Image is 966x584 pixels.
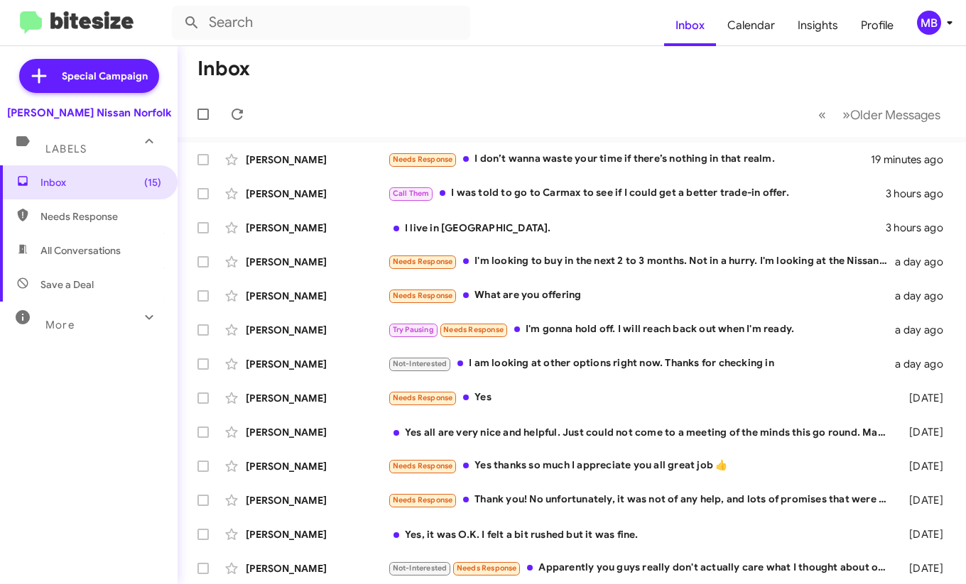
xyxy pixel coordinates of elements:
[393,393,453,402] span: Needs Response
[246,289,388,303] div: [PERSON_NAME]
[246,493,388,507] div: [PERSON_NAME]
[895,561,955,575] div: [DATE]
[871,153,955,167] div: 19 minutes ago
[393,563,447,573] span: Not-Interested
[917,11,941,35] div: MB
[443,325,504,334] span: Needs Response
[664,5,716,46] a: Inbox
[388,253,895,270] div: I'm looking to buy in the next 2 to 3 months. Not in a hurry. I'm looking at the Nissan and Linco...
[895,255,955,269] div: a day ago
[895,527,955,541] div: [DATE]
[457,563,517,573] span: Needs Response
[850,107,940,123] span: Older Messages
[40,277,94,292] span: Save a Deal
[19,59,159,93] a: Special Campaign
[388,287,895,304] div: What are you offering
[246,425,388,439] div: [PERSON_NAME]
[388,458,895,474] div: Yes thanks so much I appreciate you all great job 👍
[895,493,955,507] div: [DATE]
[388,151,871,167] div: I don’t wanna waste your time if there’s nothing in that realm.
[7,106,171,120] div: [PERSON_NAME] Nissan Norfolk
[393,257,453,266] span: Needs Response
[393,495,453,505] span: Needs Response
[886,187,955,201] div: 3 hours ago
[388,321,895,338] div: I'm gonna hold off. I will reach back out when I'm ready.
[246,221,388,235] div: [PERSON_NAME]
[246,527,388,541] div: [PERSON_NAME]
[895,391,955,405] div: [DATE]
[246,187,388,201] div: [PERSON_NAME]
[393,325,434,334] span: Try Pausing
[388,185,886,202] div: I was told to go to Carmax to see if I could get a better trade-in offer.
[895,459,955,473] div: [DATE]
[388,356,895,372] div: I am looking at other options right now. Thanks for checking in
[388,492,895,508] div: Thank you! No unfortunately, it was not of any help, and lots of promises that were broken
[895,323,955,337] div: a day ago
[246,391,388,405] div: [PERSON_NAME]
[388,390,895,406] div: Yes
[246,153,388,167] div: [PERSON_NAME]
[388,560,895,576] div: Apparently you guys really don't actually care what I thought about our visit. Guess I was expect...
[393,189,430,198] span: Call Them
[810,100,949,129] nav: Page navigation example
[246,459,388,473] div: [PERSON_NAME]
[895,425,955,439] div: [DATE]
[716,5,786,46] a: Calendar
[388,527,895,541] div: Yes, it was O.K. I felt a bit rushed but it was fine.
[393,291,453,300] span: Needs Response
[786,5,850,46] a: Insights
[905,11,950,35] button: MB
[45,319,75,331] span: More
[818,106,826,123] span: «
[40,175,161,189] span: Inbox
[246,561,388,575] div: [PERSON_NAME]
[144,175,161,189] span: (15)
[810,100,835,129] button: Previous
[197,57,250,80] h1: Inbox
[834,100,949,129] button: Next
[886,221,955,235] div: 3 hours ago
[62,69,148,83] span: Special Campaign
[393,359,447,368] span: Not-Interested
[393,461,453,470] span: Needs Response
[40,243,121,258] span: All Conversations
[45,143,87,155] span: Labels
[850,5,905,46] a: Profile
[172,6,470,40] input: Search
[40,209,161,224] span: Needs Response
[895,289,955,303] div: a day ago
[842,106,850,123] span: »
[246,255,388,269] div: [PERSON_NAME]
[246,323,388,337] div: [PERSON_NAME]
[895,357,955,371] div: a day ago
[388,221,886,235] div: I live in [GEOGRAPHIC_DATA].
[393,155,453,164] span: Needs Response
[246,357,388,371] div: [PERSON_NAME]
[388,425,895,439] div: Yes all are very nice and helpful. Just could not come to a meeting of the minds this go round. M...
